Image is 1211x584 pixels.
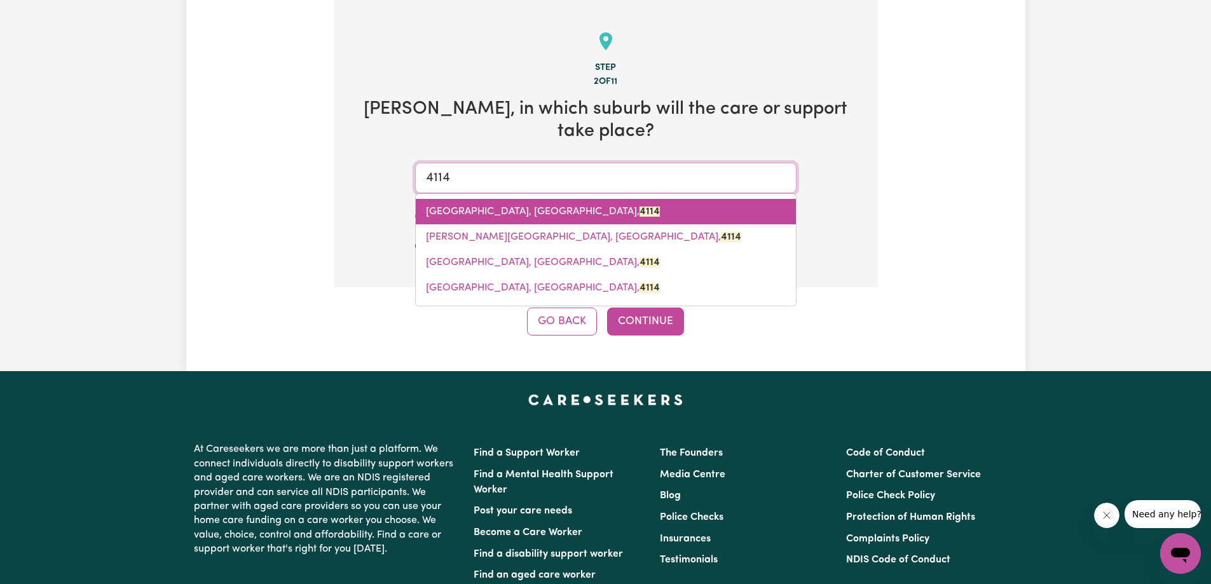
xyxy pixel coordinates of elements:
a: KINGSTON, Queensland, 4114 [416,199,796,224]
a: Insurances [660,534,711,544]
iframe: Button to launch messaging window [1160,533,1201,574]
span: [PERSON_NAME][GEOGRAPHIC_DATA], [GEOGRAPHIC_DATA], [426,232,741,242]
a: Complaints Policy [846,534,929,544]
a: Post your care needs [474,506,572,516]
a: Media Centre [660,470,725,480]
button: Continue [607,308,684,336]
span: [GEOGRAPHIC_DATA], [GEOGRAPHIC_DATA], [426,283,660,293]
a: LOGAN CITY DC, Queensland, 4114 [416,250,796,275]
a: Police Checks [660,512,723,522]
p: At Careseekers we are more than just a platform. We connect individuals directly to disability su... [194,437,458,561]
a: Testimonials [660,555,718,565]
a: The Founders [660,448,723,458]
a: Become a Care Worker [474,527,582,538]
iframe: Message from company [1125,500,1201,528]
span: [GEOGRAPHIC_DATA], [GEOGRAPHIC_DATA], [426,207,660,217]
a: LOGAN CENTRAL, Queensland, 4114 [416,224,796,250]
a: Code of Conduct [846,448,925,458]
mark: 4114 [640,207,660,217]
a: Protection of Human Rights [846,512,975,522]
button: Go Back [527,308,597,336]
span: Need any help? [8,9,77,19]
div: 2 of 11 [354,75,858,89]
div: menu-options [415,193,797,306]
a: Charter of Customer Service [846,470,981,480]
mark: 4114 [640,257,660,268]
iframe: Close message [1094,503,1119,528]
div: Step [354,61,858,75]
span: [GEOGRAPHIC_DATA], [GEOGRAPHIC_DATA], [426,257,660,268]
a: Blog [660,491,681,501]
mark: 4114 [640,283,660,293]
h2: [PERSON_NAME] , in which suburb will the care or support take place? [354,98,858,142]
a: WOODRIDGE, Queensland, 4114 [416,275,796,301]
input: Enter a suburb or postcode [415,163,797,193]
a: Find a Mental Health Support Worker [474,470,613,495]
a: Careseekers home page [528,394,683,404]
a: Find an aged care worker [474,570,596,580]
a: Police Check Policy [846,491,935,501]
a: Find a Support Worker [474,448,580,458]
a: Find a disability support worker [474,549,623,559]
a: NDIS Code of Conduct [846,555,950,565]
mark: 4114 [721,232,741,242]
